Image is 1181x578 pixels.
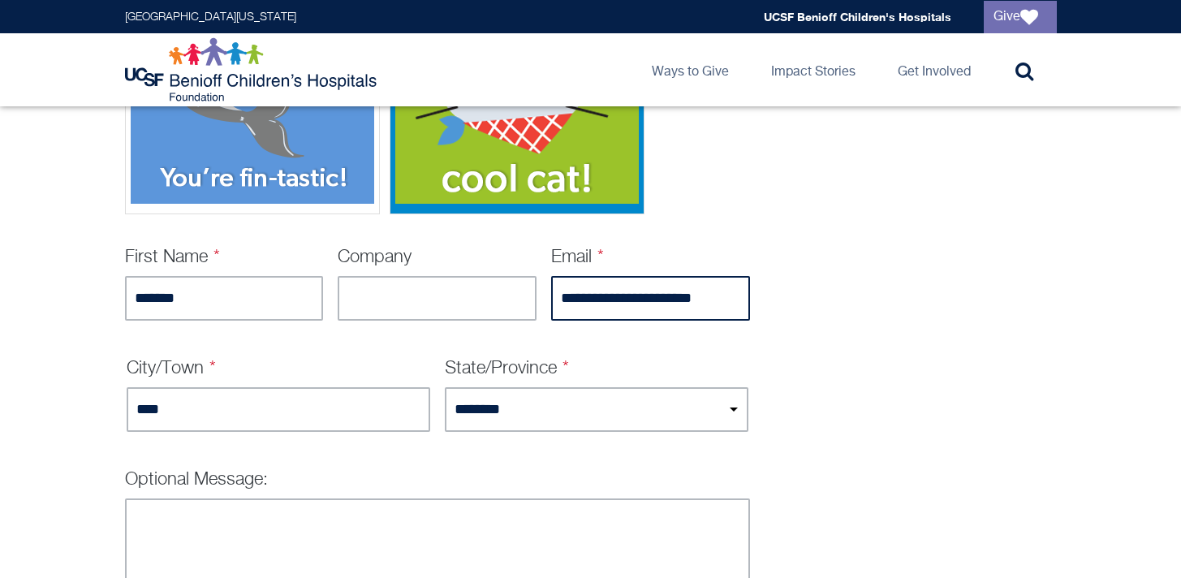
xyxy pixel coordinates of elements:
a: Get Involved [885,33,984,106]
label: Email [551,248,605,266]
label: Optional Message: [125,471,268,489]
label: Company [338,248,412,266]
a: Impact Stories [758,33,869,106]
label: First Name [125,248,221,266]
label: State/Province [445,360,570,377]
img: Logo for UCSF Benioff Children's Hospitals Foundation [125,37,381,102]
label: City/Town [127,360,217,377]
a: [GEOGRAPHIC_DATA][US_STATE] [125,11,296,23]
a: Ways to Give [639,33,742,106]
a: UCSF Benioff Children's Hospitals [764,10,951,24]
a: Give [984,1,1057,33]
